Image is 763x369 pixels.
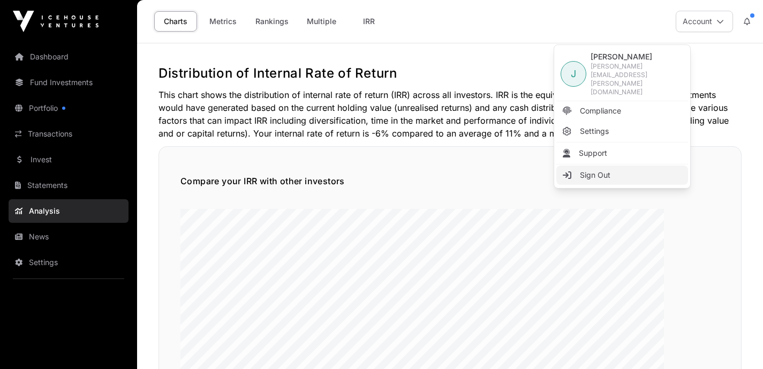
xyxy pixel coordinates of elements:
[9,199,129,223] a: Analysis
[556,101,688,121] a: Compliance
[556,165,688,185] li: Sign Out
[580,170,610,180] span: Sign Out
[591,62,684,96] span: [PERSON_NAME][EMAIL_ADDRESS][PERSON_NAME][DOMAIN_NAME]
[556,144,688,163] li: Support
[571,66,576,81] span: J
[248,11,296,32] a: Rankings
[158,65,742,82] h2: Distribution of Internal Rate of Return
[9,148,129,171] a: Invest
[201,11,244,32] a: Metrics
[9,174,129,197] a: Statements
[591,51,684,62] span: [PERSON_NAME]
[709,318,763,369] iframe: Chat Widget
[13,11,99,32] img: Icehouse Ventures Logo
[9,251,129,274] a: Settings
[300,11,343,32] a: Multiple
[154,11,197,32] a: Charts
[9,122,129,146] a: Transactions
[9,45,129,69] a: Dashboard
[676,11,733,32] button: Account
[158,88,742,140] p: This chart shows the distribution of internal rate of return (IRR) across all investors. IRR is t...
[556,122,688,141] a: Settings
[580,106,621,116] span: Compliance
[9,71,129,94] a: Fund Investments
[9,225,129,248] a: News
[580,126,609,137] span: Settings
[579,148,607,159] span: Support
[180,175,720,187] h5: Compare your IRR with other investors
[9,96,129,120] a: Portfolio
[347,11,390,32] a: IRR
